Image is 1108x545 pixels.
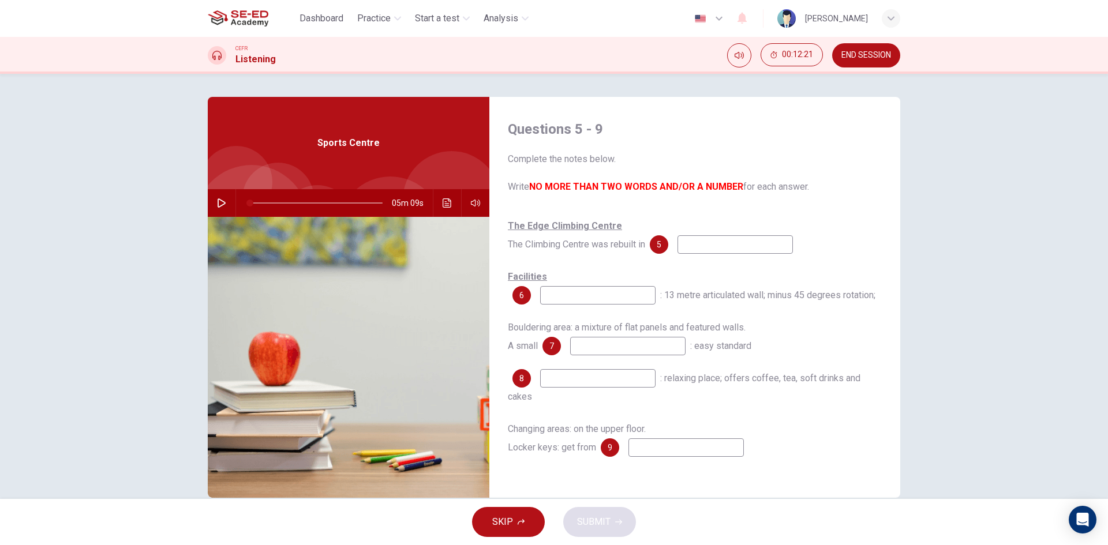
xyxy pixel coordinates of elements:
button: Start a test [410,8,474,29]
span: : relaxing place; offers coffee, tea, soft drinks and cakes [508,373,860,402]
span: SKIP [492,514,513,530]
img: SE-ED Academy logo [208,7,268,30]
span: 9 [608,443,612,452]
span: 05m 09s [392,189,433,217]
span: The Climbing Centre was rebuilt in [508,220,645,250]
span: Start a test [415,12,459,25]
img: Profile picture [777,9,796,28]
span: 7 [549,342,554,350]
u: The Edge Climbing Centre [508,220,622,231]
span: Changing areas: on the upper floor. Locker keys: get from [508,423,646,453]
u: Facilities [508,271,547,282]
span: Dashboard [300,12,343,25]
span: Sports Centre [317,136,380,150]
span: Analysis [484,12,518,25]
span: 00:12:21 [782,50,813,59]
span: : 13 metre articulated wall; minus 45 degrees rotation; [660,290,875,300]
span: CEFR [235,44,248,52]
button: SKIP [472,507,545,537]
span: 8 [519,374,524,382]
span: Practice [357,12,391,25]
button: Practice [353,8,406,29]
b: NO MORE THAN TWO WORDS AND/OR A NUMBER [529,181,743,192]
a: SE-ED Academy logo [208,7,295,30]
img: en [693,14,708,23]
div: Mute [727,43,751,67]
span: END SESSION [841,51,891,60]
button: Analysis [479,8,533,29]
span: 5 [657,240,661,249]
div: Hide [761,43,823,67]
img: Sports Centre [208,217,489,498]
button: Dashboard [295,8,348,29]
button: END SESSION [832,43,900,67]
button: Click to see the audio transcription [438,189,456,217]
h4: Questions 5 - 9 [508,120,882,138]
div: [PERSON_NAME] [805,12,868,25]
button: 00:12:21 [761,43,823,66]
span: Bouldering area: a mixture of flat panels and featured walls. A small [508,322,746,351]
span: Complete the notes below. Write for each answer. [508,152,882,194]
h1: Listening [235,52,276,66]
div: Open Intercom Messenger [1069,506,1096,533]
span: : easy standard [690,340,751,351]
span: 6 [519,291,524,299]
